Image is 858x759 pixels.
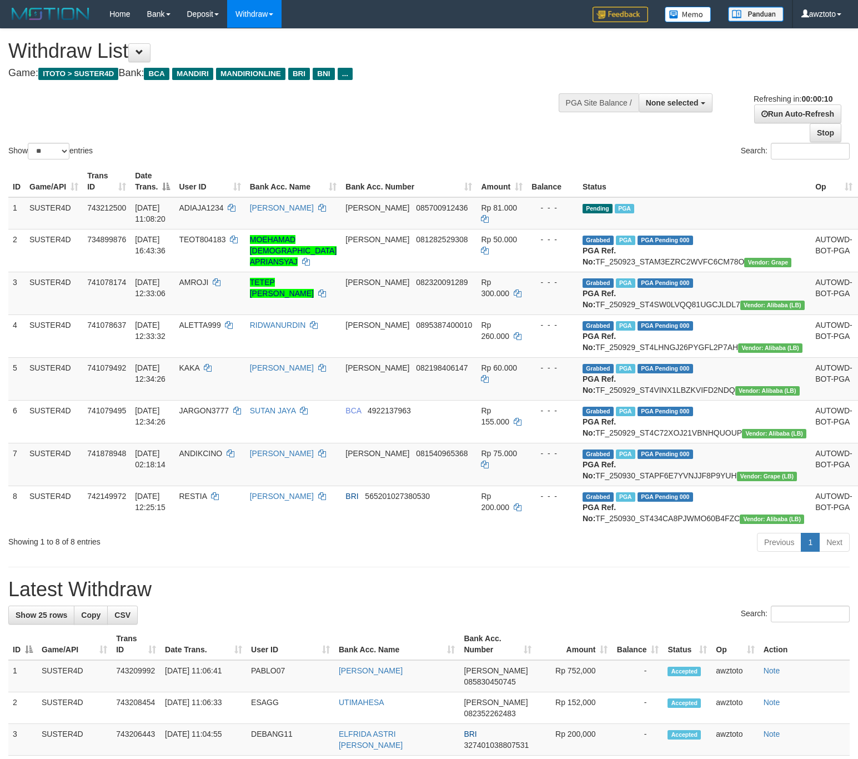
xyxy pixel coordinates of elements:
[476,166,527,197] th: Amount: activate to sort column ascending
[741,143,850,159] label: Search:
[464,730,476,738] span: BRI
[250,203,314,212] a: [PERSON_NAME]
[87,203,126,212] span: 743212500
[247,628,334,660] th: User ID: activate to sort column ascending
[8,166,25,197] th: ID
[811,166,857,197] th: Op: activate to sort column ascending
[338,68,353,80] span: ...
[578,166,811,197] th: Status
[345,278,409,287] span: [PERSON_NAME]
[8,314,25,357] td: 4
[578,272,811,314] td: TF_250929_ST4SW0LVQQ81UGCJLDL7
[8,40,561,62] h1: Withdraw List
[531,277,574,288] div: - - -
[112,724,160,756] td: 743206443
[250,363,314,372] a: [PERSON_NAME]
[464,741,529,750] span: Copy 327401038807531 to clipboard
[711,724,759,756] td: awztoto
[8,578,850,601] h1: Latest Withdraw
[416,278,468,287] span: Copy 082320091289 to clipboard
[87,321,126,329] span: 741078637
[764,666,780,675] a: Note
[583,492,614,502] span: Grabbed
[536,692,612,724] td: Rp 152,000
[339,730,403,750] a: ELFRIDA ASTRI [PERSON_NAME]
[531,362,574,373] div: - - -
[811,400,857,443] td: AUTOWD-BOT-PGA
[811,357,857,400] td: AUTOWD-BOT-PGA
[481,363,517,372] span: Rp 60.000
[345,492,358,501] span: BRI
[481,449,517,458] span: Rp 75.000
[459,628,536,660] th: Bank Acc. Number: activate to sort column ascending
[8,692,37,724] td: 2
[87,449,126,458] span: 741878948
[615,204,634,213] span: Marked by awztoto
[87,492,126,501] span: 742149972
[313,68,334,80] span: BNI
[179,449,222,458] span: ANDIKCINO
[583,450,614,459] span: Grabbed
[612,692,663,724] td: -
[250,235,337,266] a: MOEHAMAD [DEMOGRAPHIC_DATA] APRIANSYAJ
[174,166,245,197] th: User ID: activate to sort column ascending
[740,515,804,524] span: Vendor URL: https://dashboard.q2checkout.com/secure
[531,448,574,459] div: - - -
[160,628,247,660] th: Date Trans.: activate to sort column ascending
[8,606,74,625] a: Show 25 rows
[638,236,693,245] span: PGA Pending
[754,104,841,123] a: Run Auto-Refresh
[757,533,801,552] a: Previous
[583,278,614,288] span: Grabbed
[754,94,832,103] span: Refreshing in:
[250,278,314,298] a: TETEP [PERSON_NAME]
[25,486,83,528] td: SUSTER4D
[811,314,857,357] td: AUTOWD-BOT-PGA
[179,321,220,329] span: ALETTA999
[87,406,126,415] span: 741079495
[583,204,613,213] span: Pending
[81,611,101,620] span: Copy
[37,660,112,692] td: SUSTER4D
[8,272,25,314] td: 3
[345,449,409,458] span: [PERSON_NAME]
[247,660,334,692] td: PABLO07
[416,321,472,329] span: Copy 0895387400010 to clipboard
[740,301,805,310] span: Vendor URL: https://dashboard.q2checkout.com/secure
[578,229,811,272] td: TF_250923_STAM3EZRC2WVFC6CM78O
[8,443,25,486] td: 7
[612,724,663,756] td: -
[87,278,126,287] span: 741078174
[25,357,83,400] td: SUSTER4D
[345,235,409,244] span: [PERSON_NAME]
[646,98,699,107] span: None selected
[464,677,515,686] span: Copy 085830450745 to clipboard
[616,278,635,288] span: Marked by awztoto
[16,611,67,620] span: Show 25 rows
[801,94,832,103] strong: 00:00:10
[135,321,165,341] span: [DATE] 12:33:32
[74,606,108,625] a: Copy
[638,321,693,331] span: PGA Pending
[160,660,247,692] td: [DATE] 11:06:41
[464,666,528,675] span: [PERSON_NAME]
[583,332,616,352] b: PGA Ref. No:
[144,68,169,80] span: BCA
[665,7,711,22] img: Button%20Memo.svg
[819,533,850,552] a: Next
[616,236,635,245] span: Marked by awztoto
[8,357,25,400] td: 5
[107,606,138,625] a: CSV
[583,374,616,395] b: PGA Ref. No:
[25,314,83,357] td: SUSTER4D
[135,235,165,255] span: [DATE] 16:43:36
[464,709,515,718] span: Copy 082352262483 to clipboard
[114,611,131,620] span: CSV
[8,6,93,22] img: MOTION_logo.png
[742,429,806,438] span: Vendor URL: https://dashboard.q2checkout.com/secure
[741,606,850,622] label: Search:
[612,628,663,660] th: Balance: activate to sort column ascending
[38,68,118,80] span: ITOTO > SUSTER4D
[247,692,334,724] td: ESAGG
[638,278,693,288] span: PGA Pending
